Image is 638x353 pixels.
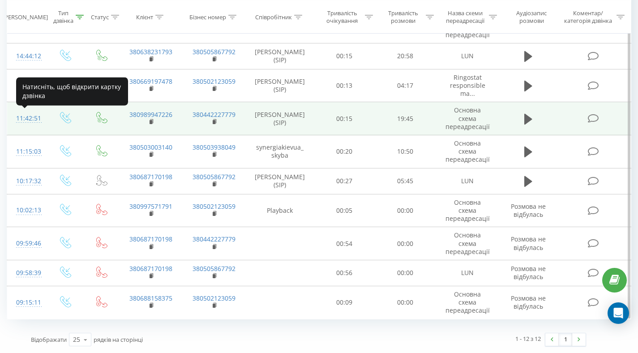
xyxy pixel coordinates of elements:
[383,9,424,25] div: Тривалість розмови
[193,294,236,302] a: 380502123059
[129,294,172,302] a: 380688158375
[129,202,172,211] a: 380997571791
[314,286,375,319] td: 00:09
[375,102,436,135] td: 19:45
[375,168,436,194] td: 05:45
[322,9,362,25] div: Тривалість очікування
[255,13,292,21] div: Співробітник
[314,135,375,168] td: 00:20
[193,143,236,151] a: 380503938049
[511,294,546,310] span: Розмова не відбулась
[436,102,499,135] td: Основна схема переадресації
[16,235,37,252] div: 09:59:46
[314,102,375,135] td: 00:15
[375,69,436,102] td: 04:17
[73,335,80,344] div: 25
[16,47,37,65] div: 14:44:12
[246,135,314,168] td: synergiakievua_skyba
[193,202,236,211] a: 380502123059
[314,260,375,286] td: 00:56
[129,264,172,273] a: 380687170198
[129,110,172,119] a: 380989947226
[436,260,499,286] td: LUN
[129,47,172,56] a: 380638231793
[246,102,314,135] td: [PERSON_NAME] (SIP)
[436,135,499,168] td: Основна схема переадресації
[193,110,236,119] a: 380442227779
[608,302,629,324] div: Open Intercom Messenger
[193,77,236,86] a: 380502123059
[436,43,499,69] td: LUN
[129,235,172,243] a: 380687170198
[189,13,226,21] div: Бізнес номер
[129,172,172,181] a: 380687170198
[314,69,375,102] td: 00:13
[193,47,236,56] a: 380505867792
[246,168,314,194] td: [PERSON_NAME] (SIP)
[53,9,73,25] div: Тип дзвінка
[436,227,499,260] td: Основна схема переадресації
[16,110,37,127] div: 11:42:51
[375,227,436,260] td: 00:00
[129,77,172,86] a: 380669197478
[16,77,128,105] div: Натисніть, щоб відкрити картку дзвінка
[16,294,37,311] div: 09:15:11
[193,172,236,181] a: 380505867792
[450,73,485,98] span: Ringostat responsible ma...
[314,168,375,194] td: 00:27
[246,43,314,69] td: [PERSON_NAME] (SIP)
[246,194,314,227] td: Playback
[436,168,499,194] td: LUN
[314,194,375,227] td: 00:05
[91,13,109,21] div: Статус
[246,69,314,102] td: [PERSON_NAME] (SIP)
[3,13,48,21] div: [PERSON_NAME]
[515,334,541,343] div: 1 - 12 з 12
[16,264,37,282] div: 09:58:39
[436,286,499,319] td: Основна схема переадресації
[193,235,236,243] a: 380442227779
[375,260,436,286] td: 00:00
[511,235,546,251] span: Розмова не відбулась
[444,9,487,25] div: Назва схеми переадресації
[375,43,436,69] td: 20:58
[314,43,375,69] td: 00:15
[314,227,375,260] td: 00:54
[31,336,67,344] span: Відображати
[193,264,236,273] a: 380505867792
[511,264,546,281] span: Розмова не відбулась
[16,202,37,219] div: 10:02:13
[136,13,153,21] div: Клієнт
[375,286,436,319] td: 00:00
[375,135,436,168] td: 10:50
[94,336,143,344] span: рядків на сторінці
[16,143,37,160] div: 11:15:03
[16,172,37,190] div: 10:17:32
[562,9,614,25] div: Коментар/категорія дзвінка
[511,202,546,219] span: Розмова не відбулась
[436,194,499,227] td: Основна схема переадресації
[129,143,172,151] a: 380503003140
[507,9,556,25] div: Аудіозапис розмови
[375,194,436,227] td: 00:00
[559,333,572,346] a: 1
